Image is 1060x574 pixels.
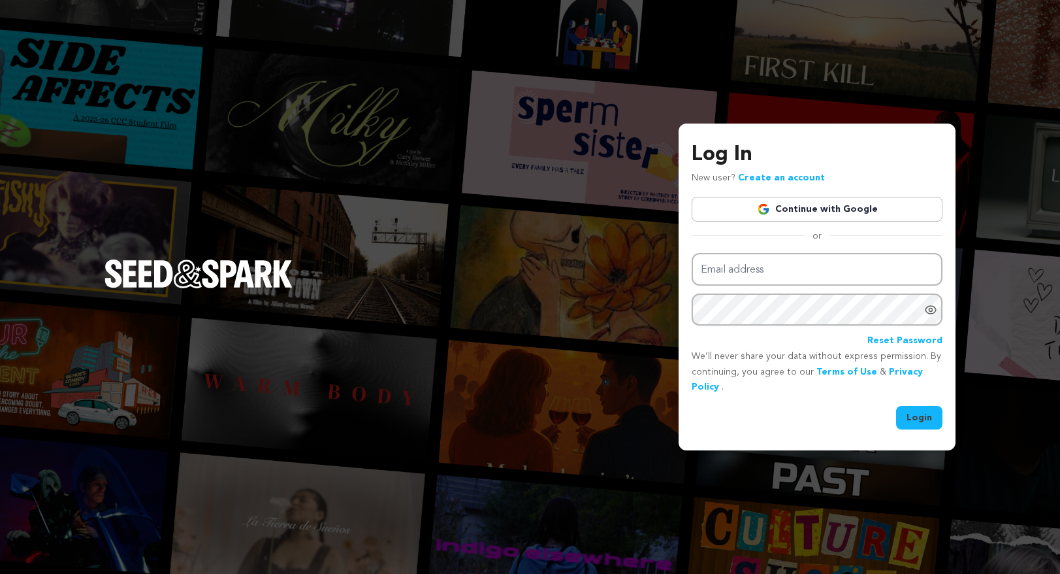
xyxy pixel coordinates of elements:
a: Seed&Spark Homepage [104,260,293,314]
h3: Log In [692,139,942,171]
button: Login [896,406,942,430]
a: Terms of Use [816,367,877,377]
p: New user? [692,171,825,186]
input: Email address [692,253,942,286]
a: Create an account [738,173,825,182]
p: We’ll never share your data without express permission. By continuing, you agree to our & . [692,349,942,396]
a: Show password as plain text. Warning: this will display your password on the screen. [924,303,937,316]
span: or [805,229,829,243]
img: Seed&Spark Logo [104,260,293,288]
img: Google logo [757,203,770,216]
a: Reset Password [867,333,942,349]
a: Continue with Google [692,197,942,222]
